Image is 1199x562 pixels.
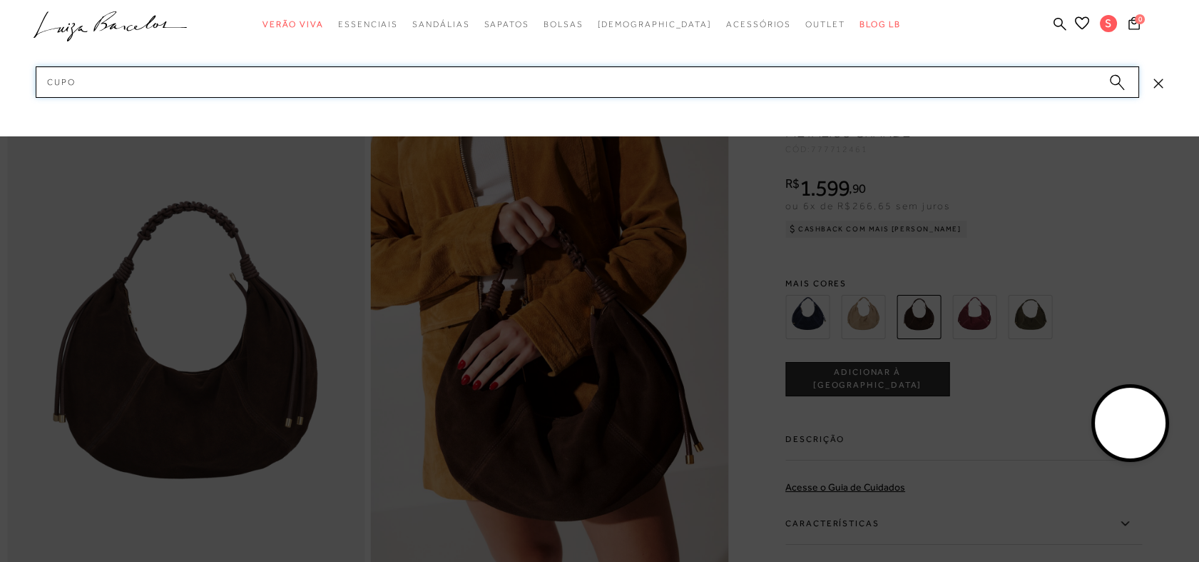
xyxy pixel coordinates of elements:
[859,11,901,38] a: BLOG LB
[1093,14,1124,36] button: S
[1135,14,1145,24] span: 0
[338,11,398,38] a: categoryNavScreenReaderText
[805,19,845,29] span: Outlet
[412,19,469,29] span: Sandálias
[726,19,791,29] span: Acessórios
[36,66,1139,98] input: Buscar.
[262,11,324,38] a: categoryNavScreenReaderText
[412,11,469,38] a: categoryNavScreenReaderText
[484,11,529,38] a: categoryNavScreenReaderText
[597,11,712,38] a: noSubCategoriesText
[544,11,583,38] a: categoryNavScreenReaderText
[859,19,901,29] span: BLOG LB
[805,11,845,38] a: categoryNavScreenReaderText
[338,19,398,29] span: Essenciais
[1124,16,1144,35] button: 0
[544,19,583,29] span: Bolsas
[262,19,324,29] span: Verão Viva
[484,19,529,29] span: Sapatos
[726,11,791,38] a: categoryNavScreenReaderText
[597,19,712,29] span: [DEMOGRAPHIC_DATA]
[1100,15,1117,32] span: S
